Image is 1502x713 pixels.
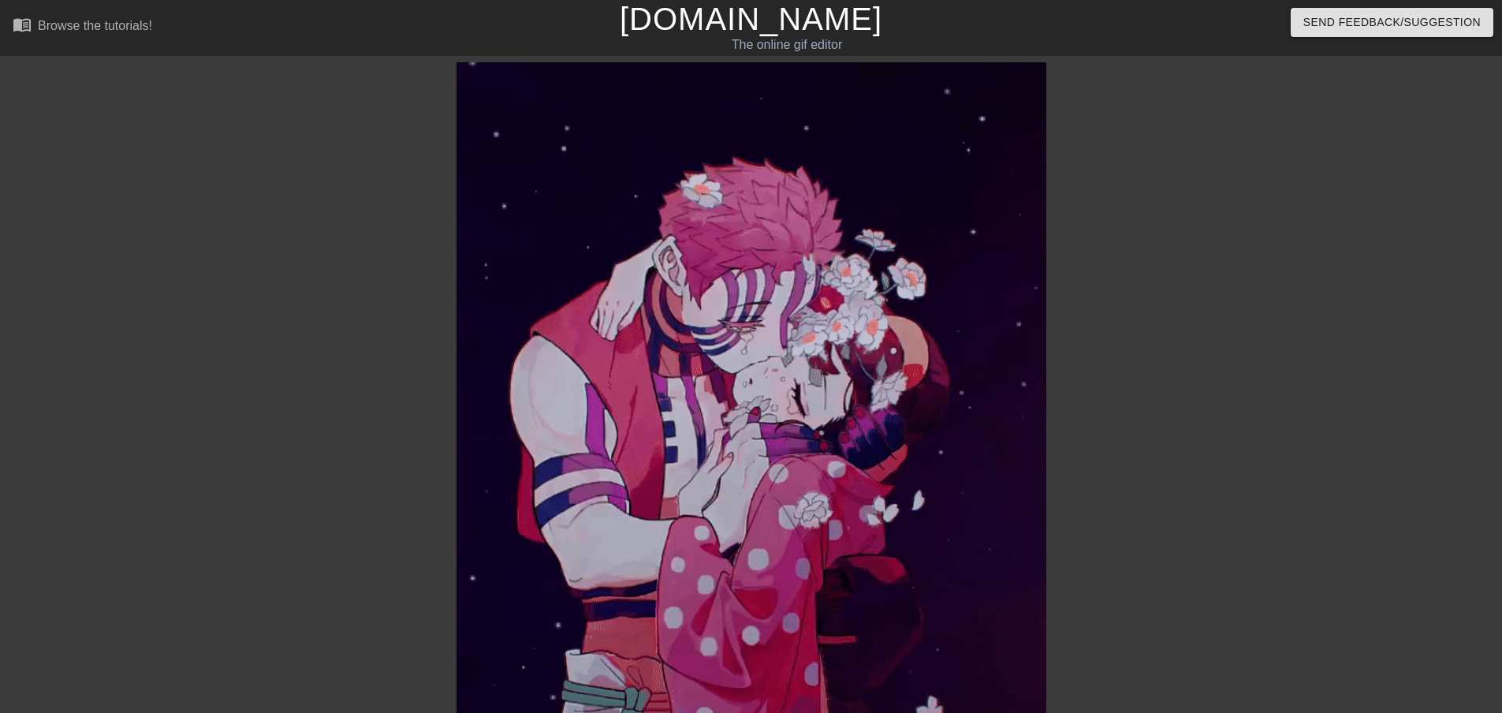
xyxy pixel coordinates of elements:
a: Browse the tutorials! [13,15,152,39]
div: The online gif editor [509,35,1065,54]
button: Send Feedback/Suggestion [1291,8,1493,37]
span: menu_book [13,15,32,34]
a: [DOMAIN_NAME] [620,2,882,36]
span: Send Feedback/Suggestion [1303,13,1481,32]
div: Browse the tutorials! [38,19,152,32]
